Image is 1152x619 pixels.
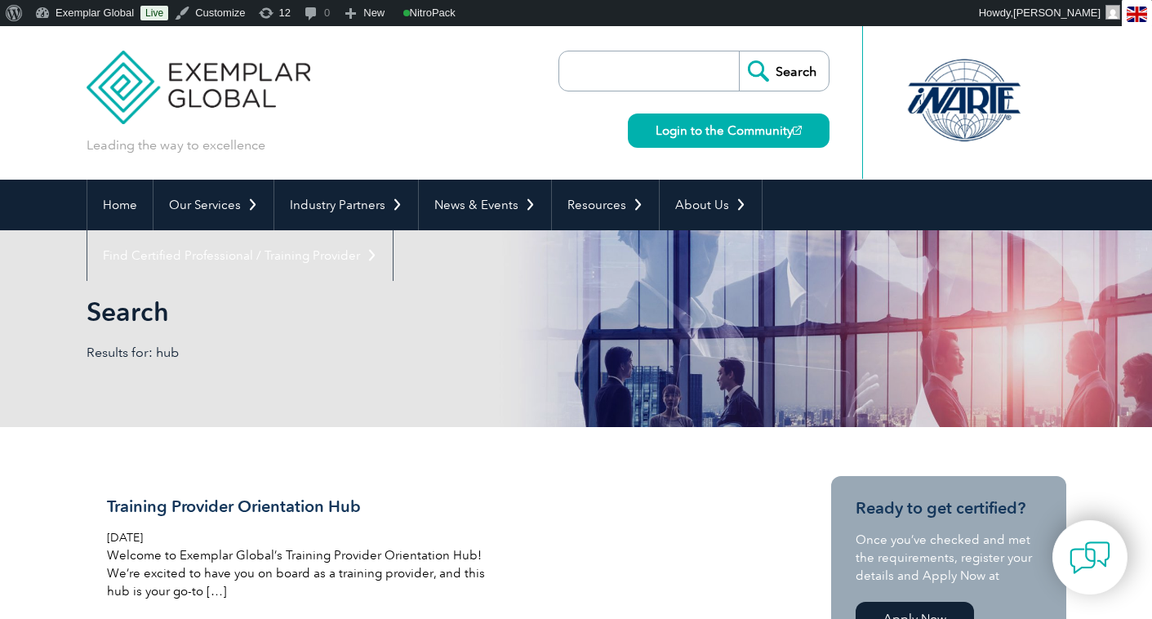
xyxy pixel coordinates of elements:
a: Live [140,6,168,20]
p: Results for: hub [87,344,576,362]
input: Search [739,51,829,91]
a: Find Certified Professional / Training Provider [87,230,393,281]
h3: Training Provider Orientation Hub [107,497,494,517]
h1: Search [87,296,714,327]
p: Welcome to Exemplar Global’s Training Provider Orientation Hub! We’re excited to have you on boar... [107,546,494,600]
span: [PERSON_NAME] [1013,7,1101,19]
a: Industry Partners [274,180,418,230]
h3: Ready to get certified? [856,498,1042,519]
a: About Us [660,180,762,230]
a: Resources [552,180,659,230]
img: open_square.png [793,126,802,135]
a: Login to the Community [628,114,830,148]
p: Leading the way to excellence [87,136,265,154]
img: Exemplar Global [87,26,311,124]
img: contact-chat.png [1070,537,1110,578]
p: Once you’ve checked and met the requirements, register your details and Apply Now at [856,531,1042,585]
a: Our Services [153,180,274,230]
span: [DATE] [107,531,143,545]
img: en [1127,7,1147,22]
a: Home [87,180,153,230]
a: News & Events [419,180,551,230]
